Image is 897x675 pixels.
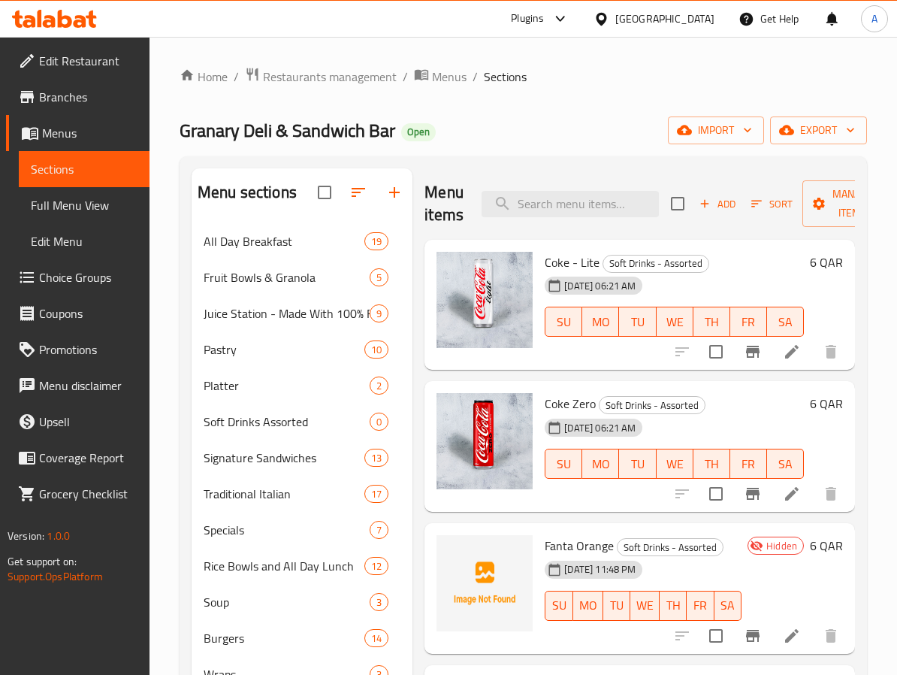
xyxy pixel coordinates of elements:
span: 7 [370,523,388,537]
span: MO [588,453,613,475]
span: Add [697,195,738,213]
a: Sections [19,151,149,187]
span: import [680,121,752,140]
div: [GEOGRAPHIC_DATA] [615,11,714,27]
span: Soft Drinks Assorted [204,413,370,431]
span: Platter [204,377,370,395]
a: Edit menu item [783,627,801,645]
a: Grocery Checklist [6,476,149,512]
span: Menus [42,124,137,142]
span: Rice Bowls and All Day Lunch [204,557,364,575]
span: 1.0.0 [47,526,70,546]
h6: 6 QAR [810,535,843,556]
button: TH [693,449,730,479]
div: Soft Drinks - Assorted [617,538,723,556]
span: Sort items [741,192,802,216]
span: Upsell [39,413,137,431]
span: MO [579,595,597,616]
div: All Day Breakfast19 [192,223,412,259]
a: Full Menu View [19,187,149,223]
a: Upsell [6,404,149,440]
span: Soup [204,593,370,611]
span: Soft Drinks - Assorted [603,255,708,272]
button: WE [657,307,693,337]
div: Plugins [511,10,544,28]
button: SA [767,307,804,337]
button: Branch-specific-item [735,334,771,370]
button: TU [619,449,656,479]
button: SA [767,449,804,479]
div: Pastry [204,341,364,359]
span: SU [551,311,576,333]
span: A [871,11,877,27]
span: TH [699,453,724,475]
span: TH [699,311,724,333]
span: SA [720,595,735,616]
button: WE [630,591,660,621]
span: 5 [370,271,388,285]
div: Soup3 [192,584,412,620]
span: Branches [39,88,137,106]
button: MO [582,449,619,479]
button: TU [603,591,630,621]
a: Choice Groups [6,259,149,295]
span: Sort [751,195,793,213]
span: FR [736,453,761,475]
span: 9 [370,307,388,321]
span: Choice Groups [39,268,137,286]
span: Juice Station - Made With 100% Fresh Fruit & Veg. Blitzed Up Per Order [204,304,370,322]
div: items [370,593,388,611]
span: [DATE] 11:48 PM [558,562,642,577]
div: Soft Drinks Assorted0 [192,404,412,440]
div: Burgers14 [192,620,412,656]
div: items [364,629,388,647]
span: Burgers [204,629,364,647]
button: delete [813,618,849,654]
div: Specials [204,521,370,539]
span: 13 [365,451,388,465]
a: Support.OpsPlatform [8,567,103,586]
span: FR [736,311,761,333]
span: Manage items [814,185,891,222]
h6: 6 QAR [810,393,843,414]
button: import [668,117,764,144]
button: Branch-specific-item [735,618,771,654]
span: SA [773,311,798,333]
img: Coke Zero [436,393,533,489]
span: Fruit Bowls & Granola [204,268,370,286]
a: Restaurants management [245,67,397,86]
button: delete [813,334,849,370]
button: Sort [747,192,796,216]
button: MO [582,307,619,337]
span: Add item [693,192,741,216]
span: WE [663,311,687,333]
li: / [403,68,408,86]
div: Fruit Bowls & Granola5 [192,259,412,295]
div: items [370,413,388,431]
div: Soft Drinks - Assorted [603,255,709,273]
span: All Day Breakfast [204,232,364,250]
span: SU [551,453,576,475]
span: Sections [31,160,137,178]
a: Edit Menu [19,223,149,259]
img: Fanta Orange [436,535,533,631]
a: Branches [6,79,149,115]
div: items [370,268,388,286]
button: SA [714,591,741,621]
li: / [234,68,239,86]
span: Soft Drinks - Assorted [618,539,723,556]
span: Coverage Report [39,449,137,467]
span: 12 [365,559,388,574]
span: Coupons [39,304,137,322]
button: TH [693,307,730,337]
span: TU [609,595,624,616]
div: Open [401,123,436,141]
span: Edit Restaurant [39,52,137,70]
span: Coke - Lite [545,251,600,274]
span: 19 [365,235,388,249]
button: FR [730,449,767,479]
input: search [482,191,659,217]
a: Promotions [6,331,149,368]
